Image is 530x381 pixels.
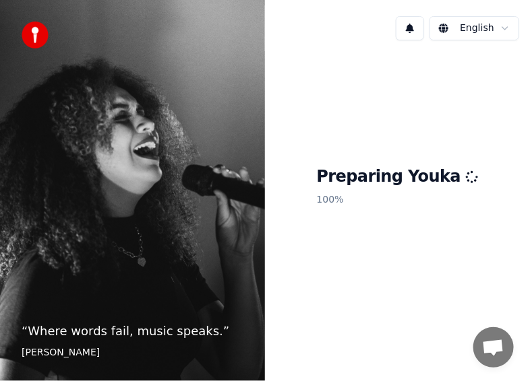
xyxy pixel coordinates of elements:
p: 100 % [317,188,479,212]
h1: Preparing Youka [317,166,479,188]
p: “ Where words fail, music speaks. ” [22,322,243,341]
a: Open chat [473,327,514,368]
footer: [PERSON_NAME] [22,346,243,359]
img: youka [22,22,49,48]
